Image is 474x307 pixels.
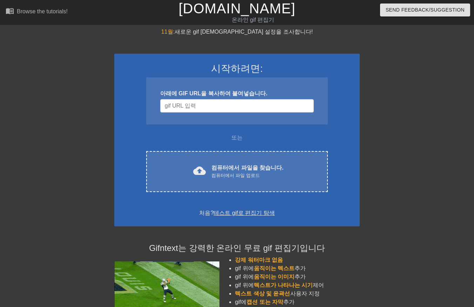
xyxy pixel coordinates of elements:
li: 사용자 지정 [235,289,360,298]
div: 또는 [133,134,341,142]
input: 사용자 이름 [160,99,314,112]
h4: Gifntext는 강력한 온라인 무료 gif 편집기입니다 [114,243,360,253]
div: 컴퓨터에서 파일 업로드 [211,172,283,179]
h3: 시작하려면: [123,63,351,75]
div: Browse the tutorials! [17,8,68,14]
a: Browse the tutorials! [6,7,68,18]
span: 강제 워터마크 없음 [235,257,283,263]
span: Send Feedback/Suggestion [386,6,465,14]
li: gif 위에 추가 [235,273,360,281]
div: 온라인 gif 편집기 [162,16,345,24]
div: 아래에 GIF URL을 복사하여 붙여넣습니다. [160,89,314,98]
span: 움직이는 이미지 [254,274,294,280]
div: 새로운 gif [DEMOGRAPHIC_DATA] 설정을 조사합니다! [114,28,360,36]
font: 컴퓨터에서 파일을 찾습니다. [211,165,283,171]
li: gif에 추가 [235,298,360,306]
span: 텍스트 색상 및 윤곽선 [235,291,290,296]
span: 움직이는 텍스트 [254,265,294,271]
span: menu_book [6,7,14,15]
div: 처음? [123,209,351,217]
button: Send Feedback/Suggestion [380,4,470,16]
span: 텍스트가 나타나는 시기 [254,282,313,288]
span: 11월: [161,29,175,35]
li: gif 위에 제어 [235,281,360,289]
span: 캡션 또는 자막 [246,299,283,305]
a: [DOMAIN_NAME] [178,1,295,16]
li: gif 위에 추가 [235,264,360,273]
a: 테스트 gif로 편집기 탐색 [214,210,275,216]
span: cloud_upload [193,164,206,177]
